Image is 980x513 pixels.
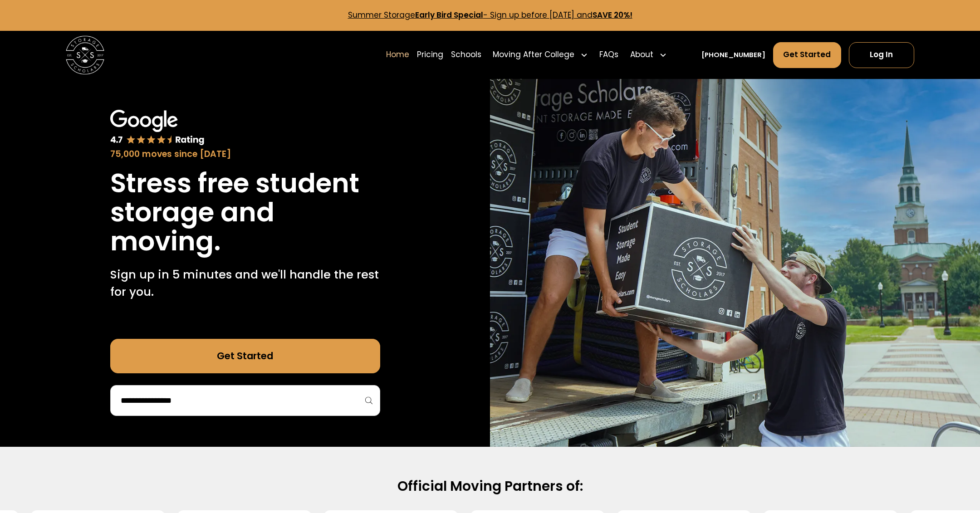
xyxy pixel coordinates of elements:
a: Schools [451,41,481,68]
img: Google 4.7 star rating [110,110,205,146]
a: FAQs [599,41,618,68]
a: Log In [849,42,915,68]
a: Get Started [773,42,841,68]
a: Pricing [417,41,443,68]
p: Sign up in 5 minutes and we'll handle the rest for you. [110,266,380,301]
div: About [630,49,653,61]
h2: Official Moving Partners of: [181,478,799,495]
img: Storage Scholars makes moving and storage easy. [490,79,980,446]
a: Get Started [110,339,380,373]
strong: SAVE 20%! [593,10,632,20]
a: Summer StorageEarly Bird Special- Sign up before [DATE] andSAVE 20%! [348,10,632,20]
div: 75,000 moves since [DATE] [110,148,380,161]
div: Moving After College [493,49,574,61]
div: About [626,41,671,68]
div: Moving After College [489,41,592,68]
img: Storage Scholars main logo [66,36,104,74]
h1: Stress free student storage and moving. [110,169,380,256]
a: [PHONE_NUMBER] [701,50,765,60]
a: Home [386,41,409,68]
strong: Early Bird Special [415,10,483,20]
